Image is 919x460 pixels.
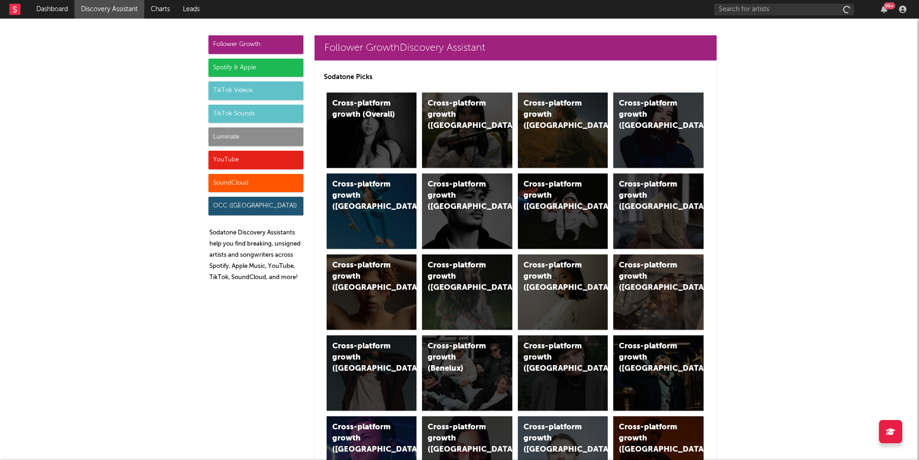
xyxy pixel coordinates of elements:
div: Cross-platform growth ([GEOGRAPHIC_DATA]) [619,179,682,213]
input: Search for artists [714,4,854,15]
div: OCC ([GEOGRAPHIC_DATA]) [208,197,303,215]
div: Cross-platform growth (Benelux) [428,341,491,374]
div: TikTok Videos [208,81,303,100]
div: Cross-platform growth ([GEOGRAPHIC_DATA]) [428,179,491,213]
a: Cross-platform growth ([GEOGRAPHIC_DATA]) [518,254,608,330]
p: Sodatone Discovery Assistants help you find breaking, unsigned artists and songwriters across Spo... [209,227,303,283]
div: Cross-platform growth ([GEOGRAPHIC_DATA]) [523,422,587,455]
div: Cross-platform growth ([GEOGRAPHIC_DATA]) [332,341,396,374]
div: Cross-platform growth ([GEOGRAPHIC_DATA]) [332,422,396,455]
a: Cross-platform growth ([GEOGRAPHIC_DATA]) [613,335,704,411]
div: Cross-platform growth ([GEOGRAPHIC_DATA]) [619,422,682,455]
a: Cross-platform growth ([GEOGRAPHIC_DATA]) [327,254,417,330]
div: Cross-platform growth ([GEOGRAPHIC_DATA]/GSA) [523,179,587,213]
div: Cross-platform growth ([GEOGRAPHIC_DATA]) [332,179,396,213]
div: Cross-platform growth ([GEOGRAPHIC_DATA]) [428,422,491,455]
a: Cross-platform growth ([GEOGRAPHIC_DATA]) [422,173,512,249]
a: Cross-platform growth ([GEOGRAPHIC_DATA]) [518,335,608,411]
a: Cross-platform growth (Overall) [327,93,417,168]
div: Luminate [208,127,303,146]
div: SoundCloud [208,174,303,193]
div: Cross-platform growth ([GEOGRAPHIC_DATA]) [619,98,682,132]
a: Cross-platform growth ([GEOGRAPHIC_DATA]) [422,93,512,168]
div: Cross-platform growth ([GEOGRAPHIC_DATA]) [619,260,682,293]
div: Cross-platform growth ([GEOGRAPHIC_DATA]) [619,341,682,374]
a: Cross-platform growth ([GEOGRAPHIC_DATA]) [422,254,512,330]
a: Cross-platform growth (Benelux) [422,335,512,411]
div: YouTube [208,151,303,169]
div: Cross-platform growth ([GEOGRAPHIC_DATA]) [523,260,587,293]
div: Cross-platform growth (Overall) [332,98,396,120]
div: Spotify & Apple [208,59,303,77]
div: Cross-platform growth ([GEOGRAPHIC_DATA]) [428,98,491,132]
div: TikTok Sounds [208,105,303,123]
div: Cross-platform growth ([GEOGRAPHIC_DATA]) [523,98,587,132]
a: Cross-platform growth ([GEOGRAPHIC_DATA]) [613,93,704,168]
div: Cross-platform growth ([GEOGRAPHIC_DATA]) [523,341,587,374]
a: Cross-platform growth ([GEOGRAPHIC_DATA]) [613,254,704,330]
a: Follower GrowthDiscovery Assistant [315,35,717,60]
p: Sodatone Picks [324,72,707,83]
a: Cross-platform growth ([GEOGRAPHIC_DATA]/GSA) [518,173,608,249]
a: Cross-platform growth ([GEOGRAPHIC_DATA]) [327,173,417,249]
a: Cross-platform growth ([GEOGRAPHIC_DATA]) [518,93,608,168]
div: Follower Growth [208,35,303,54]
div: Cross-platform growth ([GEOGRAPHIC_DATA]) [428,260,491,293]
div: 99 + [884,2,895,9]
div: Cross-platform growth ([GEOGRAPHIC_DATA]) [332,260,396,293]
button: 99+ [881,6,887,13]
a: Cross-platform growth ([GEOGRAPHIC_DATA]) [327,335,417,411]
a: Cross-platform growth ([GEOGRAPHIC_DATA]) [613,173,704,249]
